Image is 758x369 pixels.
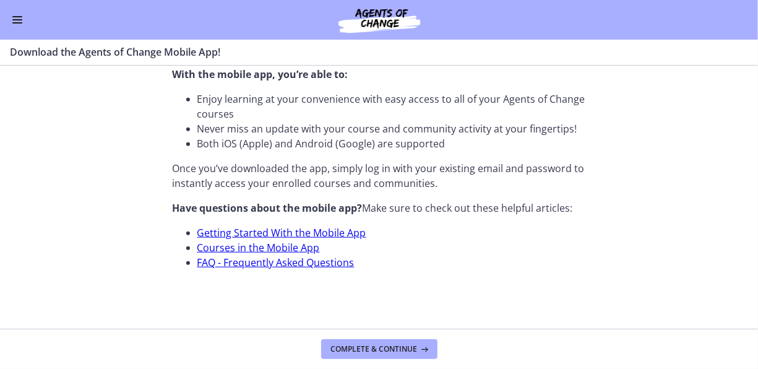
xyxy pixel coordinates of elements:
img: Agents of Change [305,5,454,35]
li: Never miss an update with your course and community activity at your fingertips! [197,121,586,136]
p: Once you’ve downloaded the app, simply log in with your existing email and password to instantly ... [173,161,586,191]
a: Courses in the Mobile App [197,241,320,254]
button: Enable menu [10,12,25,27]
strong: With the mobile app, you’re able to: [173,67,348,81]
a: Getting Started With the Mobile App [197,226,366,240]
a: FAQ - Frequently Asked Questions [197,256,355,269]
li: Enjoy learning at your convenience with easy access to all of your Agents of Change courses [197,92,586,121]
p: Make sure to check out these helpful articles: [173,201,586,215]
strong: Have questions about the mobile app? [173,201,363,215]
h3: Download the Agents of Change Mobile App! [10,45,733,59]
li: Both iOS (Apple) and Android (Google) are supported [197,136,586,151]
span: Complete & continue [331,344,418,354]
button: Complete & continue [321,339,437,359]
